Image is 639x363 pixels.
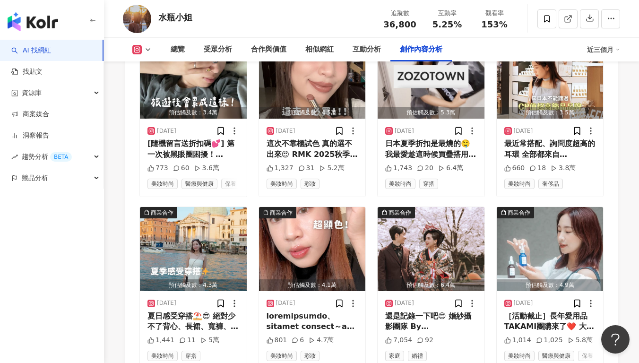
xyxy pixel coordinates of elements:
[385,351,404,361] span: 家庭
[385,138,477,160] div: 日本夏季折扣是最燒的🤤 我最愛趁這時候買疊搭用的單品🫶🏻 明明它們在穿搭上扮演很重要的角色 但是原價就是買不太下去🫣 #日牌穿搭 #zozotown #穿搭 #穿搭技巧
[385,311,477,332] div: 還是記錄一下吧😍 婚紗攝影團隊 By @culwa_bridals
[497,207,604,291] img: post-image
[497,279,604,291] div: 預估觸及數：4.9萬
[538,351,574,361] span: 醫療與健康
[173,164,190,173] div: 60
[301,351,319,361] span: 彩妝
[497,35,604,119] img: post-image
[140,35,247,119] button: 商業合作預估觸及數：3.4萬
[140,35,247,119] img: post-image
[319,164,344,173] div: 5.2萬
[50,152,72,162] div: BETA
[353,44,381,55] div: 互動分析
[11,67,43,77] a: 找貼文
[438,164,463,173] div: 6.4萬
[385,336,412,345] div: 7,054
[147,311,239,332] div: 夏日感受穿搭⛱️😎 絕對少不了背心、長裙、寬褲、Bra上衣、墨鏡☀️ 越簡單的單品也越大器 這也是我最近很愛的穿搭風格✨ 以上都是來自 @ear__official 七週年生日慶 為大家準備的滿...
[378,207,484,291] button: 商業合作預估觸及數：6.4萬
[587,42,620,57] div: 近三個月
[408,351,427,361] span: 婚禮
[194,164,219,173] div: 3.6萬
[529,164,546,173] div: 18
[504,138,596,160] div: 最近常搭配、詢問度超高的耳環 全部都來自 @mimi33_global 可以在這邊找到各式各樣的款式✨ 我自己最喜歡他們的不鏽鋼材質系列 因為很好保存、不容易變形變色外 款式選擇還超～～級多🥹 ...
[383,19,416,29] span: 36,800
[140,107,247,119] div: 預估觸及數：3.4萬
[259,107,366,119] div: 預估觸及數：4.5萬
[140,207,247,291] button: 商業合作預估觸及數：4.3萬
[147,351,178,361] span: 美妝時尚
[276,127,295,135] div: [DATE]
[11,154,18,160] span: rise
[267,311,358,332] div: loremipsumdo、sitamet consect～adi＆elitsedd🤣 eiusmodteMPORINcididun！ utlaboreetdolo「magnaa」 enimadm...
[251,44,286,55] div: 合作與價值
[497,35,604,119] button: 商業合作預估觸及數：3.5萬
[395,299,414,307] div: [DATE]
[514,299,533,307] div: [DATE]
[378,107,484,119] div: 預估觸及數：5.3萬
[259,35,366,119] button: 商業合作預估觸及數：4.5萬
[504,311,596,332] div: ［活動截止］長年愛用品TAKAMI團購來了❤️ 大家都知道我的肌膚像不定時炸彈 自從遇見 @takami_tw 小藍瓶 肌膚永遠亮出日系透明感🥺 毛孔也變小了！ 就算遇到生理期、熬夜等問題 依然...
[417,336,433,345] div: 92
[147,164,168,173] div: 773
[11,131,49,140] a: 洞察報告
[147,179,178,189] span: 美妝時尚
[504,351,535,361] span: 美妝時尚
[568,336,593,345] div: 5.8萬
[204,44,232,55] div: 受眾分析
[151,208,173,217] div: 商業合作
[11,46,51,55] a: searchAI 找網紅
[157,127,176,135] div: [DATE]
[378,279,484,291] div: 預估觸及數：6.4萬
[8,12,58,31] img: logo
[267,164,294,173] div: 1,327
[476,9,512,18] div: 觀看率
[158,11,192,23] div: 水瓶小姐
[276,299,295,307] div: [DATE]
[504,336,531,345] div: 1,014
[157,299,176,307] div: [DATE]
[551,164,576,173] div: 3.8萬
[181,351,200,361] span: 穿搭
[292,336,304,345] div: 6
[504,179,535,189] span: 美妝時尚
[497,207,604,291] button: 商業合作預估觸及數：4.9萬
[123,5,151,33] img: KOL Avatar
[11,110,49,119] a: 商案媒合
[259,207,366,291] button: 商業合作預估觸及數：4.1萬
[508,208,530,217] div: 商業合作
[419,179,438,189] span: 穿搭
[378,35,484,119] button: 商業合作預估觸及數：5.3萬
[389,208,411,217] div: 商業合作
[514,127,533,135] div: [DATE]
[140,207,247,291] img: post-image
[417,164,433,173] div: 20
[140,279,247,291] div: 預估觸及數：4.3萬
[400,44,442,55] div: 創作內容分析
[22,82,42,104] span: 資源庫
[270,208,293,217] div: 商業合作
[259,35,366,119] img: post-image
[181,179,217,189] span: 醫療與健康
[221,179,240,189] span: 保養
[171,44,185,55] div: 總覽
[504,164,525,173] div: 660
[267,336,287,345] div: 801
[147,138,239,160] div: [隨機留言送折扣碼💕] 第一次被黑眼圈困擾！ [PERSON_NAME]詩再度拯救了我😭 -全新升級 賽車眼霜 這罐很厲害！一些比較深層的紋路有感變淡 可以刺激眼周膠原蛋白，撫紋又緊緻 輕盈的霜...
[298,164,315,173] div: 31
[259,279,366,291] div: 預估觸及數：4.1萬
[200,336,219,345] div: 5萬
[309,336,334,345] div: 4.7萬
[395,127,414,135] div: [DATE]
[481,20,508,29] span: 153%
[22,167,48,189] span: 競品分析
[267,179,297,189] span: 美妝時尚
[305,44,334,55] div: 相似網紅
[538,179,563,189] span: 奢侈品
[147,336,174,345] div: 1,441
[429,9,465,18] div: 互動率
[267,138,358,160] div: 這次不靠櫃試色 真的選不出來😍 RMK 2025秋季新品 大爆買 一系列棕色系口紅、偏光腮紅、眼影、指甲油 任何膚色都可以找到適合自己的色號🥺 我的購買清單 立體色調眼影盤 EX-14：各色單用...
[385,164,412,173] div: 1,743
[378,35,484,119] img: post-image
[382,9,418,18] div: 追蹤數
[22,146,72,167] span: 趨勢分析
